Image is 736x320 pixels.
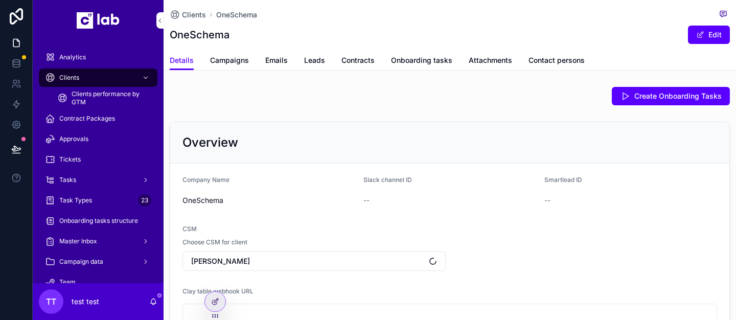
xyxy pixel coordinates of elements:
[77,12,120,29] img: App logo
[341,55,375,65] span: Contracts
[363,195,370,205] span: --
[265,51,288,72] a: Emails
[59,53,86,61] span: Analytics
[544,195,550,205] span: --
[391,51,452,72] a: Onboarding tasks
[391,55,452,65] span: Onboarding tasks
[182,134,238,151] h2: Overview
[191,256,250,266] span: [PERSON_NAME]
[59,74,79,82] span: Clients
[182,176,229,184] span: Company Name
[170,28,229,42] h1: OneSchema
[59,196,92,204] span: Task Types
[39,212,157,230] a: Onboarding tasks structure
[39,171,157,189] a: Tasks
[210,55,249,65] span: Campaigns
[59,237,97,245] span: Master Inbox
[341,51,375,72] a: Contracts
[39,68,157,87] a: Clients
[138,194,151,207] div: 23
[170,10,206,20] a: Clients
[39,150,157,169] a: Tickets
[39,273,157,291] a: Team
[612,87,730,105] button: Create Onboarding Tasks
[182,10,206,20] span: Clients
[182,195,355,205] span: OneSchema
[59,115,115,123] span: Contract Packages
[170,55,194,65] span: Details
[469,55,512,65] span: Attachments
[182,252,446,271] button: Select Button
[182,287,254,295] span: Clay table webhook URL
[469,51,512,72] a: Attachments
[59,135,88,143] span: Approvals
[59,278,76,286] span: Team
[528,55,585,65] span: Contact persons
[39,232,157,250] a: Master Inbox
[304,51,325,72] a: Leads
[39,253,157,271] a: Campaign data
[182,238,247,246] span: Choose CSM for client
[528,51,585,72] a: Contact persons
[363,176,412,184] span: Slack channel ID
[72,90,147,106] span: Clients performance by GTM
[182,225,197,233] span: CSM
[170,51,194,71] a: Details
[59,217,138,225] span: Onboarding tasks structure
[39,191,157,210] a: Task Types23
[216,10,257,20] a: OneSchema
[33,41,164,283] div: scrollable content
[39,130,157,148] a: Approvals
[39,48,157,66] a: Analytics
[544,176,582,184] span: Smartlead ID
[59,155,81,164] span: Tickets
[688,26,730,44] button: Edit
[46,295,56,308] span: tt
[634,91,722,101] span: Create Onboarding Tasks
[39,109,157,128] a: Contract Packages
[59,176,76,184] span: Tasks
[265,55,288,65] span: Emails
[210,51,249,72] a: Campaigns
[304,55,325,65] span: Leads
[72,296,99,307] p: test test
[51,89,157,107] a: Clients performance by GTM
[59,258,103,266] span: Campaign data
